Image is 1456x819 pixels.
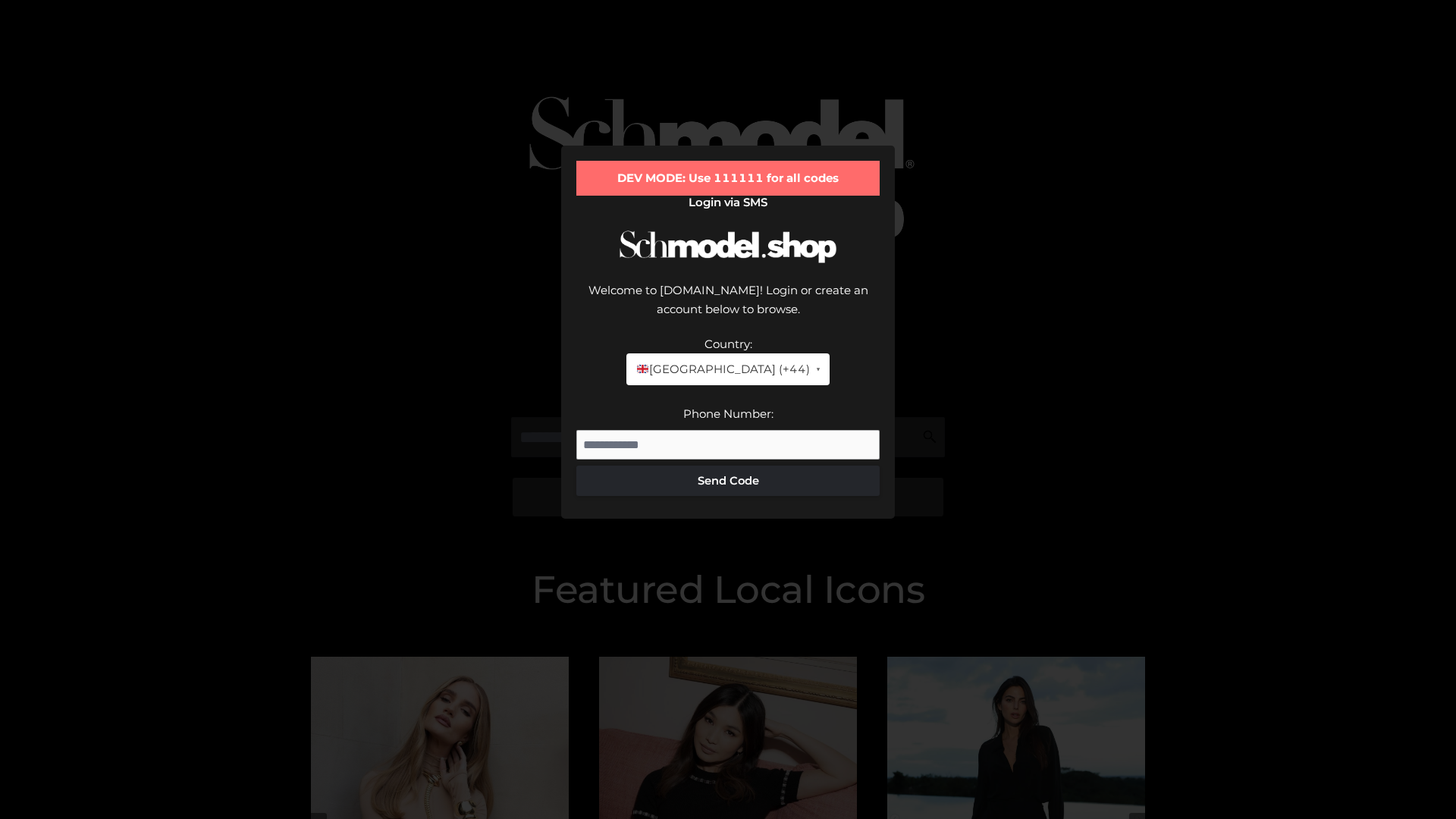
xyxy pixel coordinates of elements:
span: [GEOGRAPHIC_DATA] (+44) [635,359,809,379]
div: Welcome to [DOMAIN_NAME]! Login or create an account below to browse. [576,281,880,334]
button: Send Code [576,466,880,496]
img: 🇬🇧 [637,363,648,375]
img: Schmodel Logo [614,217,842,277]
label: Country: [704,337,752,351]
div: DEV MODE: Use 111111 for all codes [576,161,880,196]
h2: Login via SMS [576,196,880,209]
label: Phone Number: [683,406,773,421]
